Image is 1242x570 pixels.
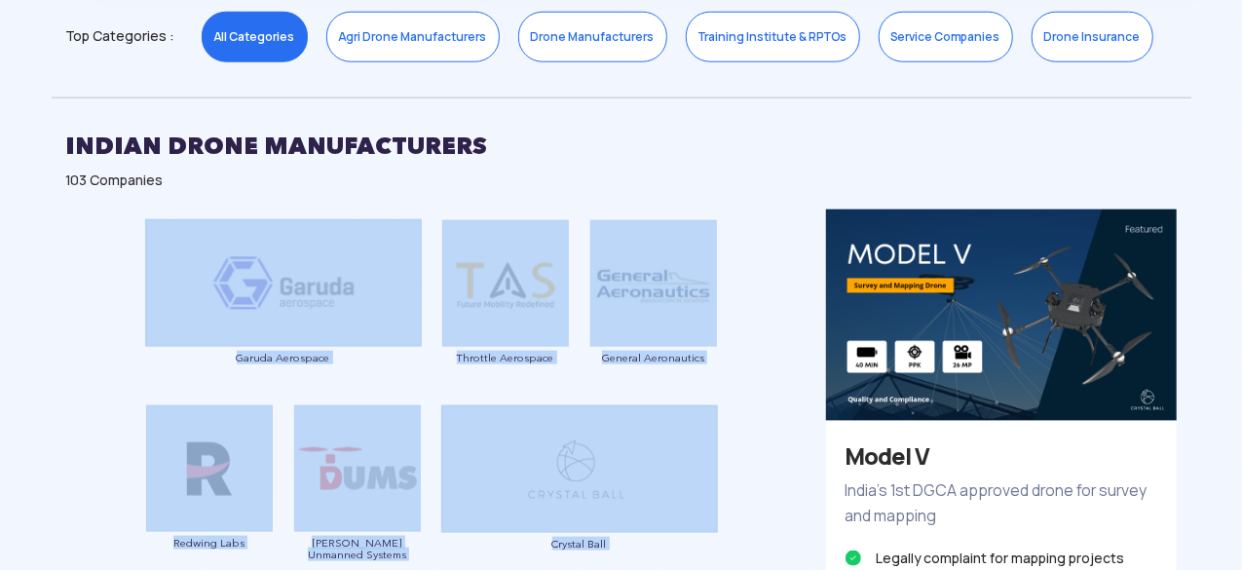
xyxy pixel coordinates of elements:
span: Garuda Aerospace [145,352,422,363]
a: Garuda Aerospace [145,273,422,363]
a: General Aeronautics [589,273,718,362]
div: 103 Companies [66,171,1177,190]
span: Crystal Ball [441,538,718,550]
a: All Categories [202,12,308,62]
span: General Aeronautics [589,352,718,363]
a: Drone Manufacturers [518,12,667,62]
a: Agri Drone Manufacturers [326,12,500,62]
img: ic_crystalball_double.png [441,405,718,533]
a: Crystal Ball [441,459,718,550]
span: Throttle Aerospace [441,352,570,363]
img: ic_garuda_eco.png [145,219,422,347]
a: Redwing Labs [145,459,274,549]
img: ic_throttle.png [442,220,569,347]
span: Top Categories : [66,20,174,52]
p: India’s 1st DGCA approved drone for survey and mapping [846,478,1157,529]
a: Training Institute & RPTOs [686,12,860,62]
a: [PERSON_NAME] Unmanned Systems [293,459,422,560]
img: ic_daksha.png [294,405,421,532]
img: ic_general.png [590,220,717,347]
h3: Model V [846,440,1157,474]
img: ic_redwinglabs.png [146,405,273,532]
span: [PERSON_NAME] Unmanned Systems [293,537,422,560]
span: Redwing Labs [145,537,274,549]
h2: INDIAN DRONE MANUFACTURERS [66,122,1177,171]
a: Service Companies [879,12,1013,62]
a: Throttle Aerospace [441,273,570,362]
img: bg_eco_crystal.png [826,209,1177,421]
a: Drone Insurance [1032,12,1153,62]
